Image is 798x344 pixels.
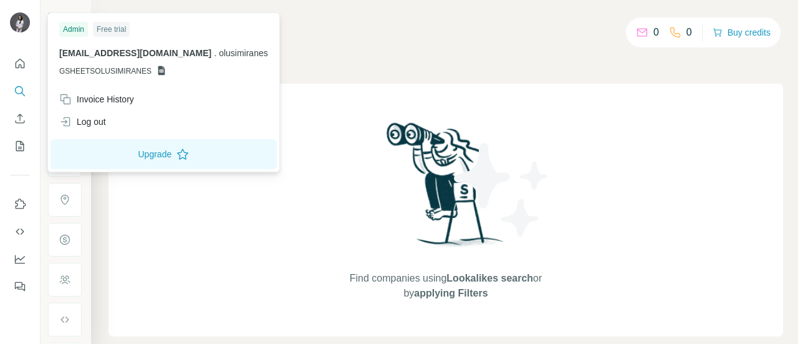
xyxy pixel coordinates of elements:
span: GSHEETSOLUSIMIRANES [59,66,151,77]
div: Invoice History [59,93,134,106]
button: Search [10,80,30,102]
img: Surfe Illustration - Woman searching with binoculars [381,119,511,258]
img: Avatar [10,12,30,32]
button: My lists [10,135,30,157]
img: Surfe Illustration - Stars [446,134,558,246]
p: 0 [686,25,692,40]
button: Buy credits [713,24,771,41]
button: Feedback [10,275,30,298]
div: Free trial [93,22,130,37]
span: applying Filters [414,288,488,298]
span: olusimiranes [219,48,268,58]
button: Use Surfe API [10,220,30,243]
p: 0 [653,25,659,40]
button: Quick start [10,52,30,75]
button: Dashboard [10,248,30,270]
span: Lookalikes search [446,273,533,283]
div: Admin [59,22,88,37]
span: [EMAIL_ADDRESS][DOMAIN_NAME] [59,48,211,58]
div: Log out [59,115,106,128]
h4: Search [108,15,783,32]
button: Show [39,7,90,26]
button: Enrich CSV [10,107,30,130]
span: Find companies using or by [346,271,546,301]
span: . [214,48,216,58]
button: Upgrade [50,139,277,169]
button: Use Surfe on LinkedIn [10,193,30,215]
